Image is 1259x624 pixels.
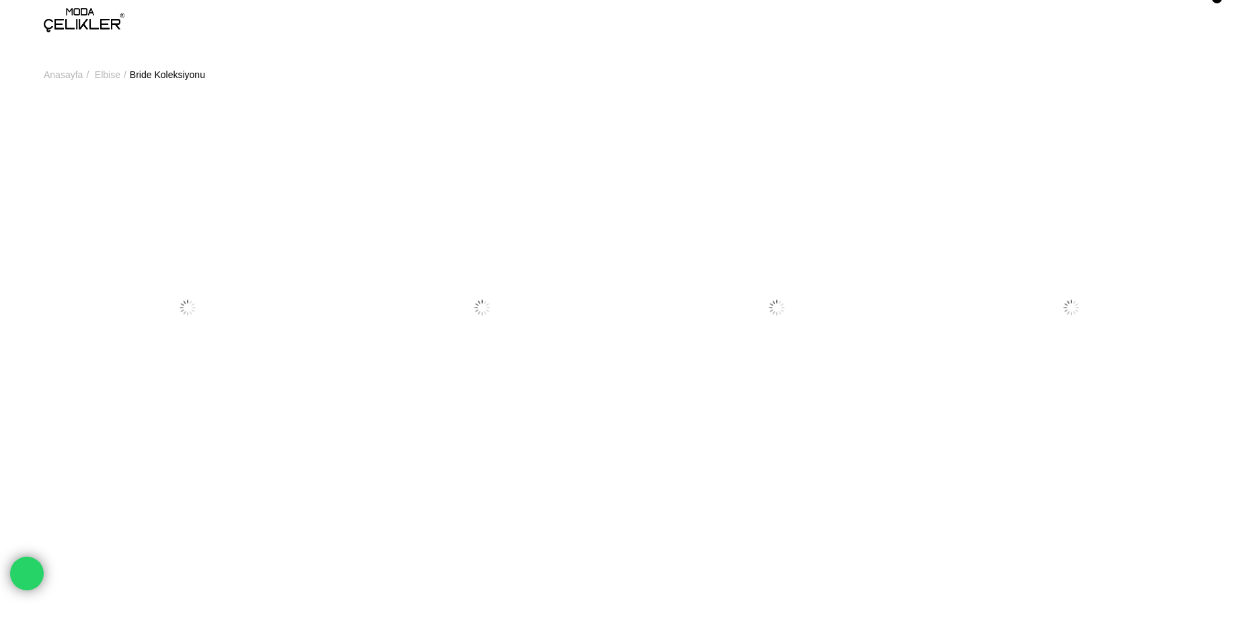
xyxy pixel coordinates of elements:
[130,40,205,109] a: Bride Koleksiyonu
[1058,294,1085,321] img: Kalın Askılı Göğüs Kısmı Bağlamalı Vitle Beyaz Kadın Mini Elbise 25Y338
[44,40,83,109] a: Anasayfa
[95,40,120,109] a: Elbise
[174,294,201,321] img: Askılı Göğüs Büzgülü Belden Oturtmalı Sayden Beyaz Kadın Elbise 25Y528
[763,294,790,321] img: Balon Kol Belden Oturtmalı Engle Beyaz Kadın Elbise 25Y521
[44,8,124,32] img: logo
[95,40,130,109] li: >
[44,40,92,109] li: >
[469,294,496,321] img: Kalın Askılı Kare Yaka Enual Beyaz Kadın Elbise 25Y522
